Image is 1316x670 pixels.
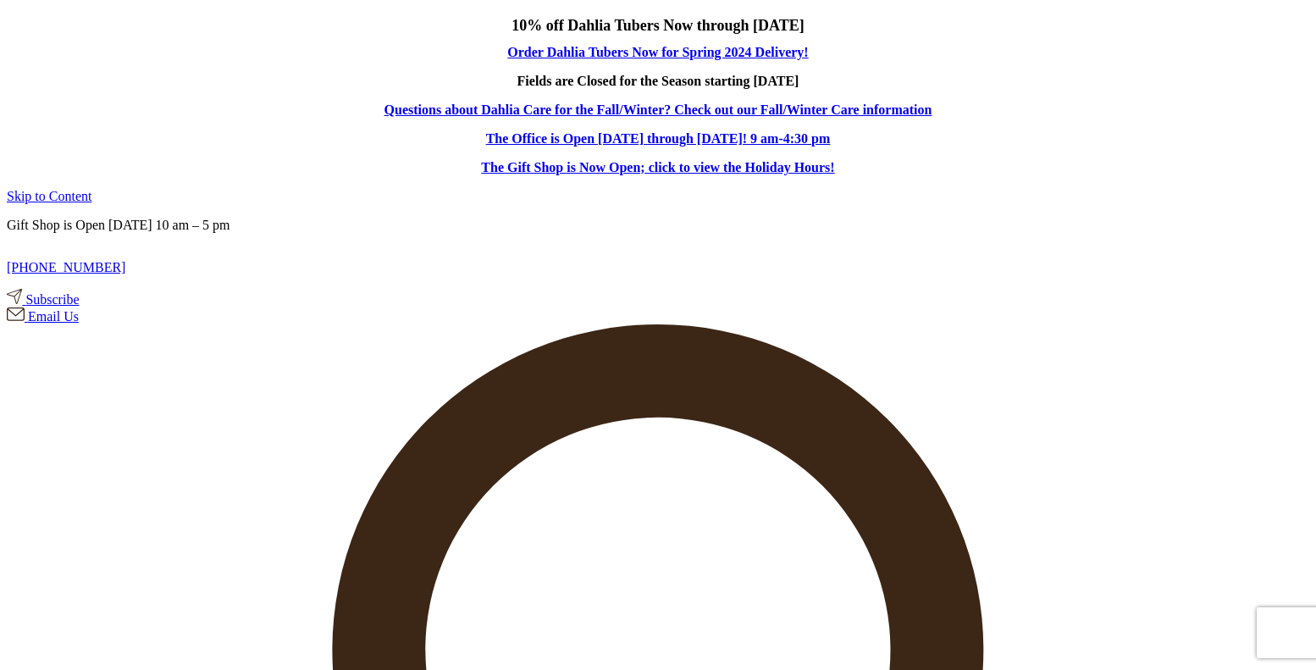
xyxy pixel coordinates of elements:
[7,260,125,274] a: [PHONE_NUMBER]
[7,309,79,324] a: Email Us
[384,102,932,117] a: Questions about Dahlia Care for the Fall/Winter? Check out our Fall/Winter Care information
[481,160,834,174] a: The Gift Shop is Now Open; click to view the Holiday Hours!
[517,74,799,88] strong: Fields are Closed for the Season starting [DATE]
[486,131,831,146] a: The Office is Open [DATE] through [DATE]! 9 am-4:30 pm
[28,309,79,324] span: Email Us
[511,17,804,34] strong: 10% off Dahlia Tubers Now through [DATE]
[7,189,91,203] a: Skip to Content
[507,45,808,59] a: Order Dahlia Tubers Now for Spring 2024 Delivery!
[25,292,79,307] span: Subscribe
[7,218,1309,233] p: Gift Shop is Open [DATE] 10 am – 5 pm
[7,292,79,307] a: Subscribe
